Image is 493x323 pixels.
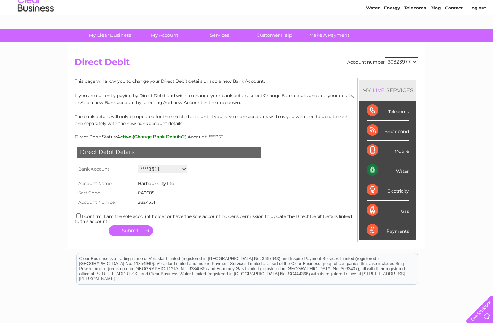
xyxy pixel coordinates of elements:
[445,31,463,36] a: Contact
[367,160,409,180] div: Water
[135,29,195,42] a: My Account
[366,31,380,36] a: Water
[75,198,136,207] th: Account Number
[75,78,418,85] p: This page will allow you to change your Direct Debit details or add a new Bank Account.
[367,121,409,141] div: Broadband
[367,201,409,220] div: Gas
[17,19,54,41] img: logo.png
[367,220,409,240] div: Payments
[404,31,426,36] a: Telecoms
[75,134,418,139] div: Direct Debit Status:
[430,31,441,36] a: Blog
[117,134,131,139] span: Active
[77,4,418,35] div: Clear Business is a trading name of Verastar Limited (registered in [GEOGRAPHIC_DATA] No. 3667643...
[300,29,359,42] a: Make A Payment
[384,31,400,36] a: Energy
[75,163,136,175] th: Bank Account
[75,179,136,188] th: Account Name
[357,4,407,13] a: 0333 014 3131
[136,188,176,198] td: 040605
[347,57,418,66] div: Account number
[371,87,386,94] div: LIVE
[245,29,304,42] a: Customer Help
[190,29,249,42] a: Services
[367,101,409,121] div: Telecoms
[75,188,136,198] th: Sort Code
[469,31,486,36] a: Log out
[132,134,187,139] button: (Change Bank Details?)
[75,92,418,106] p: If you are currently paying by Direct Debit and wish to change your bank details, select Change B...
[77,147,261,158] div: Direct Debit Details
[136,198,176,207] td: 28243511
[80,29,140,42] a: My Clear Business
[359,80,416,100] div: MY SERVICES
[75,212,418,224] div: I confirm, I am the sole account holder or have the sole account holder's permission to update th...
[75,113,418,127] p: The bank details will only be updated for the selected account, if you have more accounts with us...
[367,141,409,160] div: Mobile
[136,179,176,188] td: Harbour City Ltd
[75,57,418,71] h2: Direct Debit
[367,180,409,200] div: Electricity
